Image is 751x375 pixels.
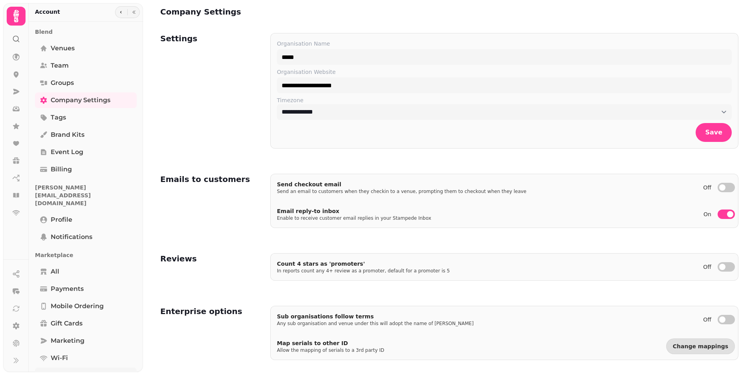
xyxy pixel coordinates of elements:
[35,180,137,210] p: [PERSON_NAME][EMAIL_ADDRESS][DOMAIN_NAME]
[160,33,197,44] h2: Settings
[35,110,137,125] a: Tags
[51,78,74,88] span: Groups
[160,174,250,185] h2: Emails to customers
[160,306,242,317] h2: Enterprise options
[51,319,82,328] span: Gift cards
[277,180,526,188] p: Send checkout email
[277,215,431,221] p: Enable to receive customer email replies in your Stampede Inbox
[277,339,384,347] p: Map serials to other ID
[51,113,66,122] span: Tags
[51,215,72,224] span: Profile
[673,344,728,349] span: Change mappings
[666,338,735,354] button: Change mappings
[35,248,137,262] p: Marketplace
[35,350,137,366] a: Wi-Fi
[51,165,72,174] span: Billing
[35,127,137,143] a: Brand Kits
[51,61,69,70] span: Team
[35,75,137,91] a: Groups
[51,130,84,140] span: Brand Kits
[703,315,711,324] label: Off
[703,210,711,219] label: On
[35,58,137,74] a: Team
[51,267,59,276] span: All
[277,260,450,268] p: Count 4 stars as 'promoters'
[51,147,83,157] span: Event log
[35,316,137,331] a: Gift cards
[277,40,732,48] label: Organisation Name
[277,68,732,76] label: Organisation Website
[277,188,526,195] p: Send an email to customers when they checkin to a venue, prompting them to checkout when they leave
[51,353,68,363] span: Wi-Fi
[703,262,711,272] label: Off
[51,284,84,294] span: Payments
[35,144,137,160] a: Event log
[277,96,732,104] label: Timezone
[51,301,104,311] span: Mobile ordering
[35,264,137,279] a: All
[277,320,474,327] p: Any sub organisation and venue under this will adopt the name of [PERSON_NAME]
[35,162,137,177] a: Billing
[51,96,110,105] span: Company settings
[35,8,60,16] h2: Account
[51,44,75,53] span: Venues
[277,207,431,215] p: Email reply-to inbox
[51,232,92,242] span: Notifications
[160,6,311,17] h2: Company Settings
[703,183,711,192] label: Off
[35,25,137,39] p: Blend
[277,268,450,274] p: In reports count any 4+ review as a promoter, default for a promoter is 5
[35,229,137,245] a: Notifications
[705,129,722,136] span: Save
[35,298,137,314] a: Mobile ordering
[696,123,732,142] button: Save
[277,312,474,320] p: Sub organisations follow terms
[51,336,84,346] span: Marketing
[160,253,197,264] h2: Reviews
[277,347,384,353] p: Allow the mapping of serials to a 3rd party ID
[35,212,137,228] a: Profile
[35,40,137,56] a: Venues
[35,333,137,349] a: Marketing
[35,281,137,297] a: Payments
[35,92,137,108] a: Company settings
